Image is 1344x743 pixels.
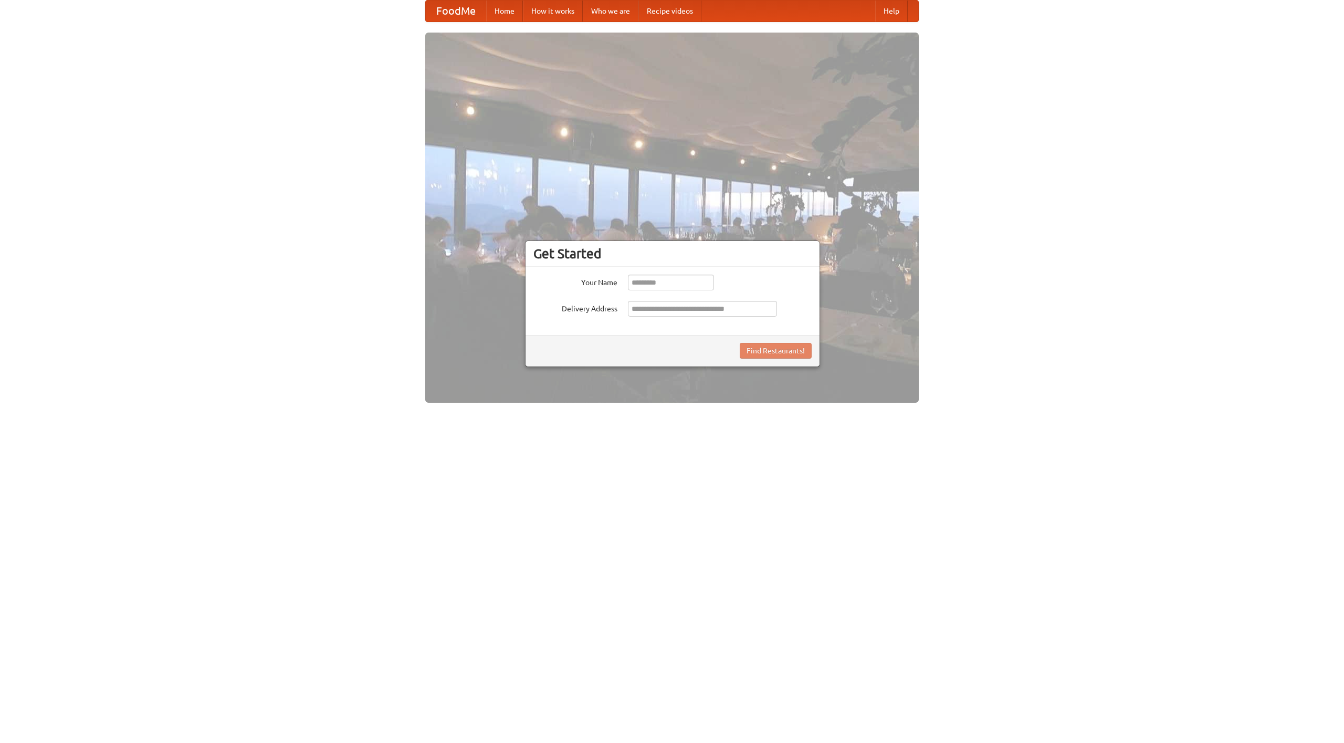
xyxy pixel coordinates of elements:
a: FoodMe [426,1,486,22]
a: Who we are [583,1,638,22]
a: Help [875,1,908,22]
h3: Get Started [533,246,812,261]
a: Recipe videos [638,1,701,22]
label: Your Name [533,275,617,288]
a: Home [486,1,523,22]
a: How it works [523,1,583,22]
label: Delivery Address [533,301,617,314]
button: Find Restaurants! [740,343,812,359]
